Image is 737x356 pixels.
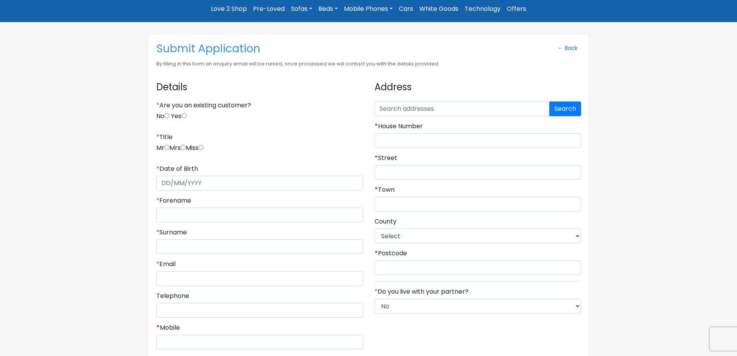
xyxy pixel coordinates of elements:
label: Date of Birth [156,165,198,173]
div: Mr Mrs Miss [156,133,363,159]
h4: Address [374,76,581,99]
label: Surname [156,229,187,236]
label: Do you live with your partner? [374,288,469,296]
label: No [156,112,169,120]
input: DD/MM/YYYY [156,176,363,191]
label: Forename [156,197,191,205]
label: Email [156,260,176,268]
a: Beds [315,2,341,16]
a: White Goods [416,2,462,16]
a: Technology [462,2,504,16]
label: County [374,218,397,225]
button: Search [549,101,581,116]
h3: Submit Application [156,42,472,55]
a: ← Back [554,42,581,54]
p: By filling in this form an enquiry email will be raised, once processed we will contact you with ... [156,58,472,69]
a: Sofas [288,2,315,16]
label: Mobile [156,324,180,332]
input: No [164,113,169,118]
label: Postcode [374,249,407,257]
a: Love 2 Shop [208,2,250,16]
label: Town [374,186,395,194]
label: House Number [374,122,423,130]
label: Are you an existing customer? [156,101,251,109]
label: Telephone [156,292,189,300]
label: Yes [171,112,186,120]
a: Offers [504,2,529,16]
h4: Details [156,76,363,99]
input: Yes [181,113,186,118]
a: Pre-Loved [250,2,288,16]
label: Title [156,133,173,141]
a: Mobile Phones [341,2,396,16]
input: Search addresses [374,101,549,116]
a: Cars [396,2,416,16]
label: Street [374,154,397,162]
